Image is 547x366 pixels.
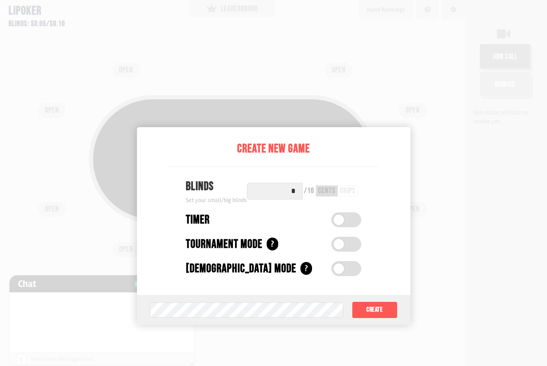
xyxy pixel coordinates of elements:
[304,187,314,195] div: / 10
[267,238,278,250] div: ?
[300,262,312,275] div: ?
[318,187,336,195] div: cents
[186,211,210,229] div: Timer
[186,178,247,196] div: Blinds
[340,187,356,195] div: chips
[169,140,378,158] div: Create New Game
[186,196,247,205] div: Set your small/big blinds
[186,235,262,253] div: Tournament Mode
[352,301,397,318] button: Create
[186,260,296,278] div: [DEMOGRAPHIC_DATA] Mode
